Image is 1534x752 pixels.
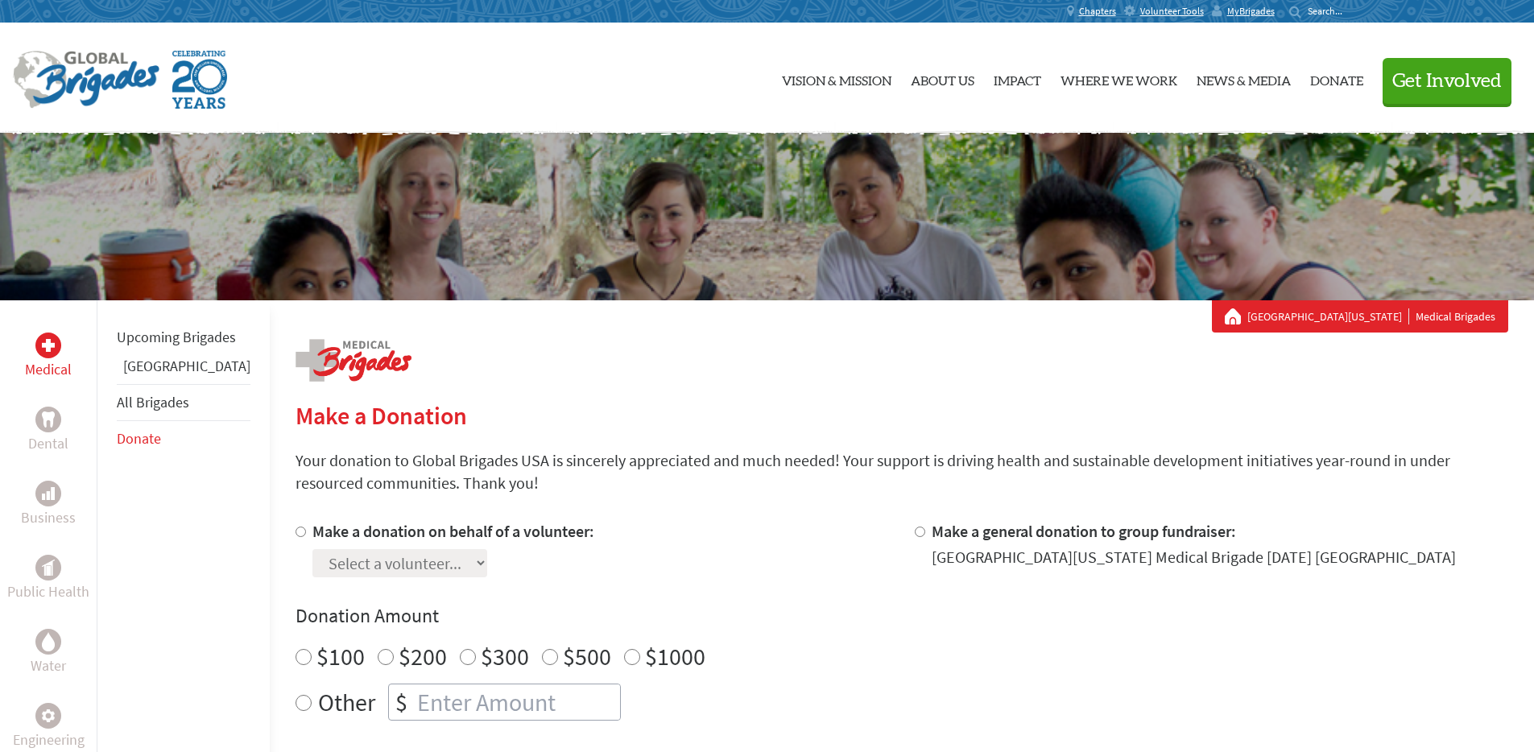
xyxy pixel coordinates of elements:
img: Global Brigades Celebrating 20 Years [172,51,227,109]
li: Panama [117,355,250,384]
a: Where We Work [1061,36,1177,120]
div: Dental [35,407,61,432]
li: All Brigades [117,384,250,421]
div: Medical [35,333,61,358]
li: Donate [117,421,250,457]
p: Your donation to Global Brigades USA is sincerely appreciated and much needed! Your support is dr... [296,449,1508,494]
img: Business [42,487,55,500]
a: All Brigades [117,393,189,411]
a: BusinessBusiness [21,481,76,529]
button: Get Involved [1383,58,1511,104]
span: Volunteer Tools [1140,5,1204,18]
label: $1000 [645,641,705,671]
div: $ [389,684,414,720]
div: Business [35,481,61,506]
a: About Us [911,36,974,120]
a: Impact [994,36,1041,120]
a: MedicalMedical [25,333,72,381]
img: Dental [42,411,55,427]
div: Water [35,629,61,655]
a: News & Media [1197,36,1291,120]
a: Donate [117,429,161,448]
a: [GEOGRAPHIC_DATA] [123,357,250,375]
input: Search... [1308,5,1354,17]
label: Make a general donation to group fundraiser: [932,521,1236,541]
img: Global Brigades Logo [13,51,159,109]
p: Medical [25,358,72,381]
a: [GEOGRAPHIC_DATA][US_STATE] [1247,308,1409,324]
a: EngineeringEngineering [13,703,85,751]
p: Business [21,506,76,529]
p: Dental [28,432,68,455]
li: Upcoming Brigades [117,320,250,355]
a: DentalDental [28,407,68,455]
img: Water [42,632,55,651]
label: $200 [399,641,447,671]
a: Donate [1310,36,1363,120]
span: Get Involved [1392,72,1502,91]
span: MyBrigades [1227,5,1275,18]
h4: Donation Amount [296,603,1508,629]
div: Public Health [35,555,61,581]
label: $500 [563,641,611,671]
p: Engineering [13,729,85,751]
div: Medical Brigades [1225,308,1495,324]
div: Engineering [35,703,61,729]
label: $100 [316,641,365,671]
a: Upcoming Brigades [117,328,236,346]
p: Water [31,655,66,677]
p: Public Health [7,581,89,603]
a: WaterWater [31,629,66,677]
img: logo-medical.png [296,339,411,382]
label: $300 [481,641,529,671]
a: Public HealthPublic Health [7,555,89,603]
img: Public Health [42,560,55,576]
img: Engineering [42,709,55,722]
a: Vision & Mission [782,36,891,120]
img: Medical [42,339,55,352]
h2: Make a Donation [296,401,1508,430]
span: Chapters [1079,5,1116,18]
label: Other [318,684,375,721]
div: [GEOGRAPHIC_DATA][US_STATE] Medical Brigade [DATE] [GEOGRAPHIC_DATA] [932,546,1456,568]
label: Make a donation on behalf of a volunteer: [312,521,594,541]
input: Enter Amount [414,684,620,720]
